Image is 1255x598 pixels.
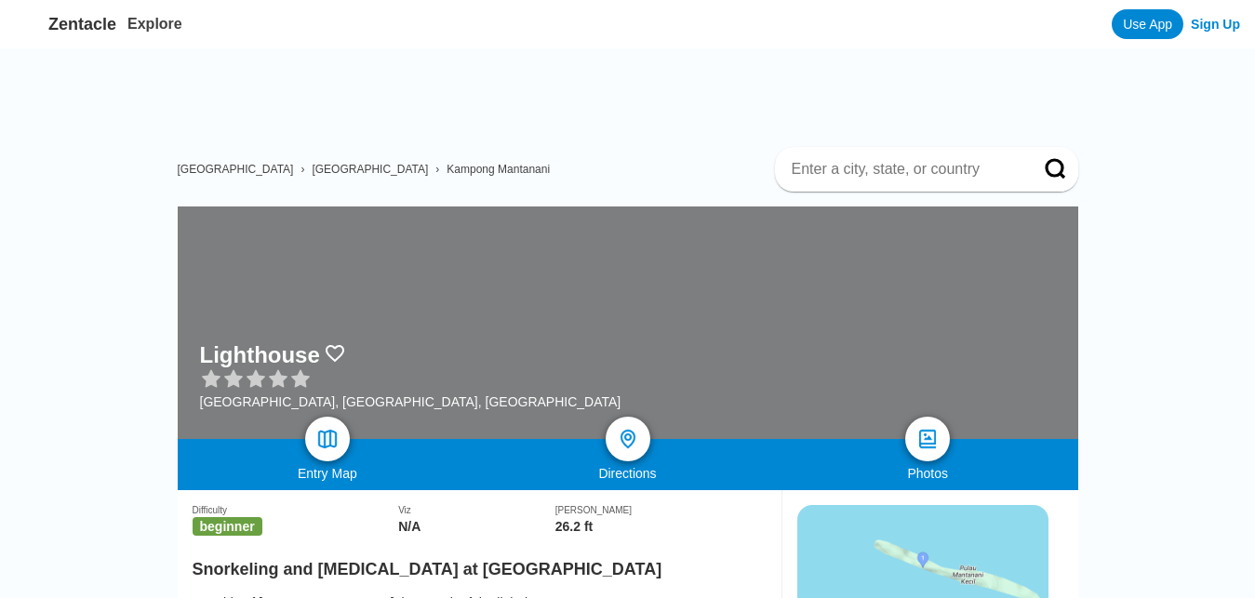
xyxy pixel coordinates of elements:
[193,549,767,579] h2: Snorkeling and [MEDICAL_DATA] at [GEOGRAPHIC_DATA]
[447,163,550,176] a: Kampong Mantanani
[398,519,555,534] div: N/A
[312,163,428,176] a: [GEOGRAPHIC_DATA]
[200,394,621,409] div: [GEOGRAPHIC_DATA], [GEOGRAPHIC_DATA], [GEOGRAPHIC_DATA]
[1112,9,1183,39] a: Use App
[916,428,939,450] img: photos
[905,417,950,461] a: photos
[178,466,478,481] div: Entry Map
[48,15,116,34] span: Zentacle
[316,428,339,450] img: map
[200,342,320,368] h1: Lighthouse
[790,160,1019,179] input: Enter a city, state, or country
[435,163,439,176] span: ›
[617,428,639,450] img: directions
[178,163,294,176] a: [GEOGRAPHIC_DATA]
[778,466,1078,481] div: Photos
[127,16,182,32] a: Explore
[15,9,116,39] a: Zentacle logoZentacle
[15,9,45,39] img: Zentacle logo
[477,466,778,481] div: Directions
[193,505,399,515] div: Difficulty
[555,519,767,534] div: 26.2 ft
[193,517,262,536] span: beginner
[555,505,767,515] div: [PERSON_NAME]
[305,417,350,461] a: map
[398,505,555,515] div: Viz
[300,163,304,176] span: ›
[1191,17,1240,32] a: Sign Up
